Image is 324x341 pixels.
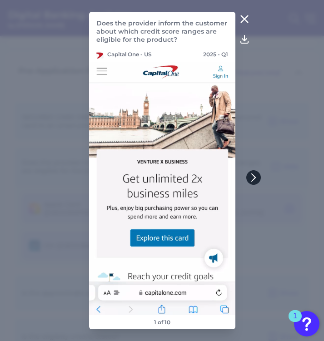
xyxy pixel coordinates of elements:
[150,315,174,329] footer: 1 of 10
[294,311,319,336] button: Open Resource Center, 1 new notification
[203,51,228,59] p: 2025 - Q1
[293,316,297,328] div: 1
[96,51,152,59] p: Capital One - US
[89,62,235,315] img: Pre-Log-In--1.png
[96,19,228,44] p: Does the provider inform the customer about which credit score ranges are eligible for the product?
[96,51,104,59] img: Capital One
